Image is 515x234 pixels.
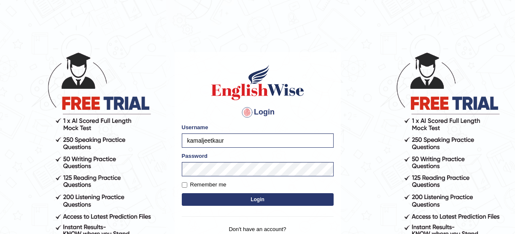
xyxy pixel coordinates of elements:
[182,181,226,189] label: Remember me
[182,123,208,131] label: Username
[210,64,306,101] img: Logo of English Wise sign in for intelligent practice with AI
[182,182,187,188] input: Remember me
[182,106,334,119] h4: Login
[182,193,334,206] button: Login
[182,152,208,160] label: Password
